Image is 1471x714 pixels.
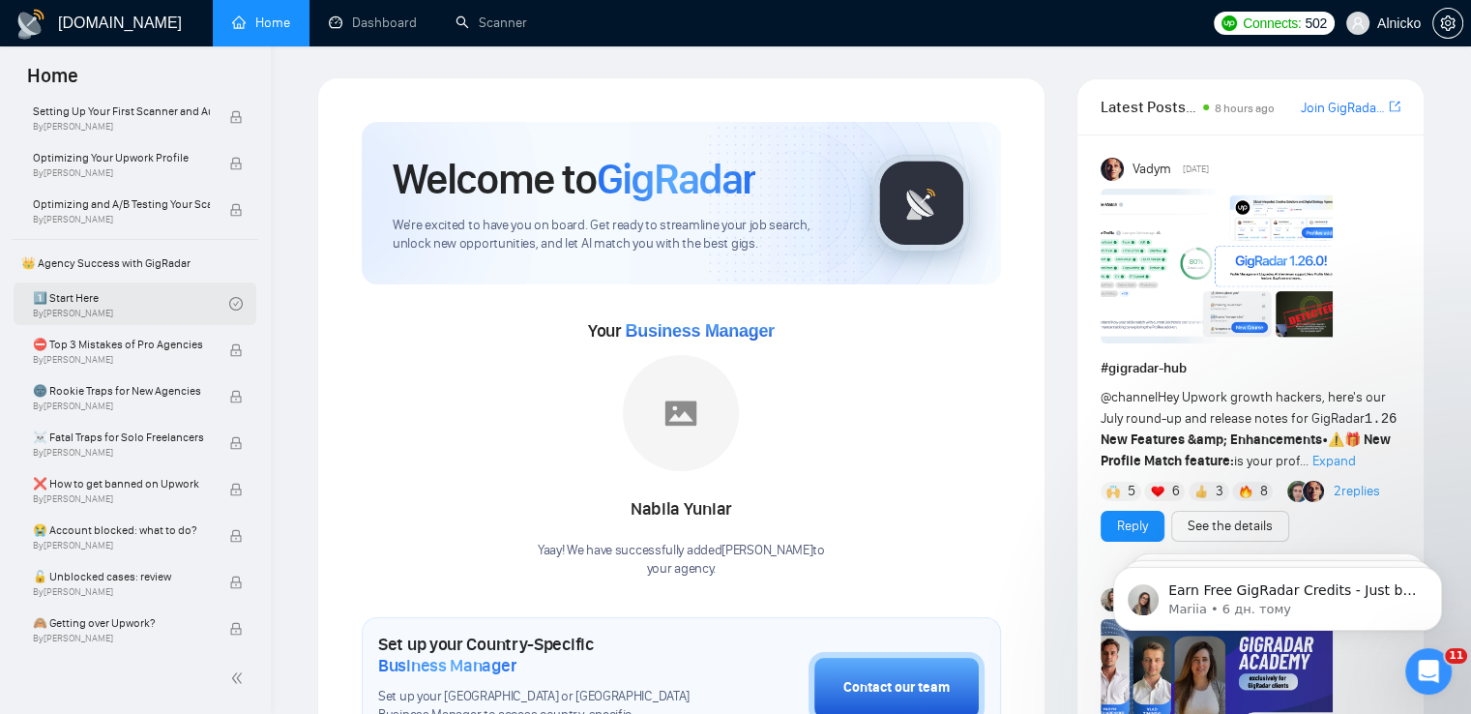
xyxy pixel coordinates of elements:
[14,244,256,283] span: 👑 Agency Success with GigRadar
[33,493,210,505] span: By [PERSON_NAME]
[33,474,210,493] span: ❌ How to get banned on Upwork
[33,613,210,633] span: 🙈 Getting over Upwork?
[1305,13,1326,34] span: 502
[33,167,210,179] span: By [PERSON_NAME]
[1101,511,1164,542] button: Reply
[232,15,290,31] a: homeHome
[1243,13,1301,34] span: Connects:
[1132,159,1170,180] span: Vadym
[1344,431,1361,448] span: 🎁
[1432,15,1463,31] a: setting
[1287,481,1309,502] img: Alex B
[1221,15,1237,31] img: upwork-logo.png
[33,102,210,121] span: Setting Up Your First Scanner and Auto-Bidder
[456,15,527,31] a: searchScanner
[33,586,210,598] span: By [PERSON_NAME]
[15,9,46,40] img: logo
[33,540,210,551] span: By [PERSON_NAME]
[229,529,243,543] span: lock
[1101,158,1124,181] img: Vadym
[229,343,243,357] span: lock
[1405,648,1452,695] iframe: Intercom live chat
[229,203,243,217] span: lock
[1433,15,1462,31] span: setting
[329,15,417,31] a: dashboardDashboard
[12,62,94,103] span: Home
[33,148,210,167] span: Optimizing Your Upwork Profile
[1101,389,1397,469] span: Hey Upwork growth hackers, here's our July round-up and release notes for GigRadar • is your prof...
[1328,431,1344,448] span: ⚠️
[1215,102,1275,115] span: 8 hours ago
[33,401,210,412] span: By [PERSON_NAME]
[538,560,825,579] p: your agency .
[393,217,842,253] span: We're excited to have you on board. Get ready to streamline your job search, unlock new opportuni...
[1101,431,1322,448] strong: New Features &amp; Enhancements
[378,655,516,676] span: Business Manager
[873,155,970,252] img: gigradar-logo.png
[393,153,755,205] h1: Welcome to
[378,634,712,676] h1: Set up your Country-Specific
[1389,99,1400,114] span: export
[1445,648,1467,664] span: 11
[1239,485,1252,498] img: 🔥
[1101,95,1197,119] span: Latest Posts from the GigRadar Community
[33,335,210,354] span: ⛔ Top 3 Mistakes of Pro Agencies
[625,321,774,341] span: Business Manager
[33,283,229,325] a: 1️⃣ Start HereBy[PERSON_NAME]
[33,214,210,225] span: By [PERSON_NAME]
[33,447,210,459] span: By [PERSON_NAME]
[33,381,210,401] span: 🌚 Rookie Traps for New Agencies
[1183,161,1209,178] span: [DATE]
[33,521,210,540] span: 😭 Account blocked: what to do?
[1194,485,1208,498] img: 👍
[1171,482,1179,501] span: 6
[1171,511,1289,542] button: See the details
[1101,358,1400,379] h1: # gigradar-hub
[1301,98,1385,119] a: Join GigRadar Slack Community
[623,355,739,471] img: placeholder.png
[538,493,825,526] div: Nabila Yuniar
[1312,453,1356,469] span: Expand
[33,121,210,133] span: By [PERSON_NAME]
[229,390,243,403] span: lock
[229,110,243,124] span: lock
[230,669,250,688] span: double-left
[229,436,243,450] span: lock
[1084,526,1471,662] iframe: Intercom notifications повідомлення
[843,677,950,699] div: Contact our team
[1334,482,1380,501] a: 2replies
[538,542,825,579] div: Yaay! We have successfully added [PERSON_NAME] to
[597,153,755,205] span: GigRadar
[1365,411,1397,427] code: 1.26
[1128,482,1135,501] span: 5
[1106,485,1120,498] img: 🙌
[1259,482,1267,501] span: 8
[1117,516,1148,537] a: Reply
[33,428,210,447] span: ☠️ Fatal Traps for Solo Freelancers
[1101,389,1158,405] span: @channel
[33,633,210,644] span: By [PERSON_NAME]
[1101,189,1333,343] img: F09AC4U7ATU-image.png
[1432,8,1463,39] button: setting
[229,483,243,496] span: lock
[1188,516,1273,537] a: See the details
[229,576,243,589] span: lock
[229,297,243,311] span: check-circle
[1151,485,1164,498] img: ❤️
[33,194,210,214] span: Optimizing and A/B Testing Your Scanner for Better Results
[1389,98,1400,116] a: export
[33,567,210,586] span: 🔓 Unblocked cases: review
[1216,482,1223,501] span: 3
[1351,16,1365,30] span: user
[229,622,243,636] span: lock
[588,320,775,342] span: Your
[33,354,210,366] span: By [PERSON_NAME]
[229,157,243,170] span: lock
